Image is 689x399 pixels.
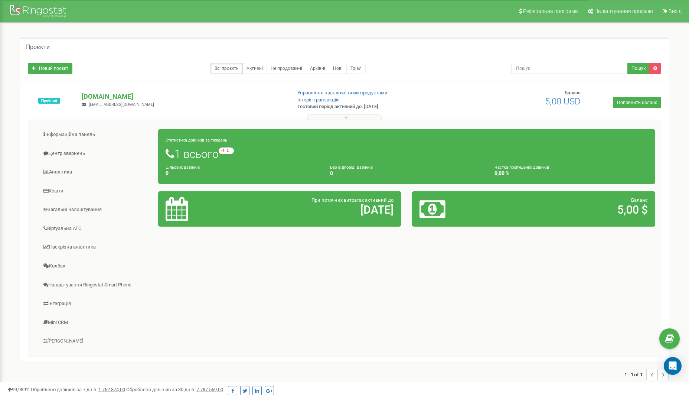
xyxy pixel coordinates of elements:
span: При поточних витратах активний до [311,197,394,203]
p: [DOMAIN_NAME] [82,92,285,101]
small: Статистика дзвінків за тиждень [166,138,227,143]
span: [EMAIL_ADDRESS][DOMAIN_NAME] [89,102,154,107]
small: Без відповіді дзвінків [330,165,373,170]
u: 7 787 559,00 [196,387,223,392]
h2: [DATE] [245,204,394,216]
h4: 0 [330,171,483,176]
h4: 0,00 % [494,171,648,176]
span: 5,00 USD [545,96,581,107]
a: Налаштування Ringostat Smart Phone [34,276,159,294]
input: Пошук [511,63,628,74]
p: Тестовий період активний до: [DATE] [297,103,447,110]
a: Управління підключеними продуктами [297,90,388,95]
a: Поповнити баланс [613,97,661,108]
u: 1 752 874,00 [98,387,125,392]
span: Оброблено дзвінків за 30 днів : [126,387,223,392]
a: Тріал [346,63,366,74]
span: Реферальна програма [523,8,578,14]
button: Пошук [627,63,650,74]
a: Кошти [34,182,159,200]
a: Історія транзакцій [297,97,339,103]
span: Пробний [38,98,60,104]
a: Віртуальна АТС [34,220,159,238]
span: Оброблено дзвінків за 7 днів : [31,387,125,392]
span: Вихід [669,8,682,14]
a: Активні [242,63,267,74]
a: Нові [329,63,347,74]
h4: 0 [166,171,319,176]
a: Архівні [306,63,329,74]
a: [PERSON_NAME] [34,332,159,350]
span: Баланс [631,197,648,203]
nav: ... [624,361,669,387]
a: Аналiтика [34,163,159,181]
a: Всі проєкти [210,63,243,74]
small: Цільових дзвінків [166,165,200,170]
div: Open Intercom Messenger [664,357,682,375]
a: Не продовжені [267,63,306,74]
h1: 1 всього [166,147,648,160]
span: Баланс [565,90,581,95]
span: Налаштування профілю [594,8,653,14]
small: -1 [219,147,234,154]
h5: Проєкти [26,44,50,51]
a: Загальні налаштування [34,201,159,219]
a: Mini CRM [34,314,159,332]
a: Інтеграція [34,295,159,313]
a: Центр звернень [34,145,159,163]
span: 1 - 1 of 1 [624,369,646,380]
a: Новий проєкт [28,63,72,74]
a: Колбек [34,257,159,275]
a: Інформаційна панель [34,126,159,144]
h2: 5,00 $ [499,204,648,216]
span: 99,989% [7,387,30,392]
a: Наскрізна аналітика [34,238,159,256]
small: Частка пропущених дзвінків [494,165,549,170]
